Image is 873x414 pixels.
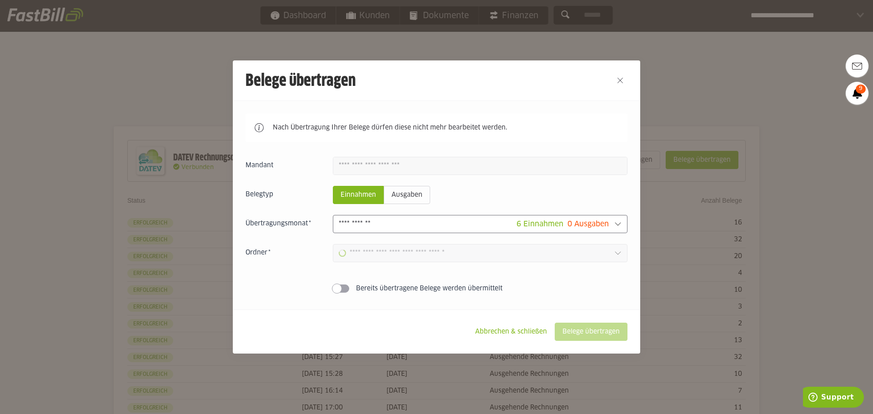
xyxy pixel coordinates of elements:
sl-button: Abbrechen & schließen [467,323,555,341]
span: 9 [856,85,866,94]
span: 0 Ausgaben [567,220,609,228]
a: 9 [846,82,868,105]
sl-switch: Bereits übertragene Belege werden übermittelt [246,284,627,293]
sl-radio-button: Ausgaben [384,186,430,204]
sl-button: Belege übertragen [555,323,627,341]
iframe: Öffnet ein Widget, in dem Sie weitere Informationen finden [803,387,864,409]
sl-radio-button: Einnahmen [333,186,384,204]
span: 6 Einnahmen [517,220,563,228]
